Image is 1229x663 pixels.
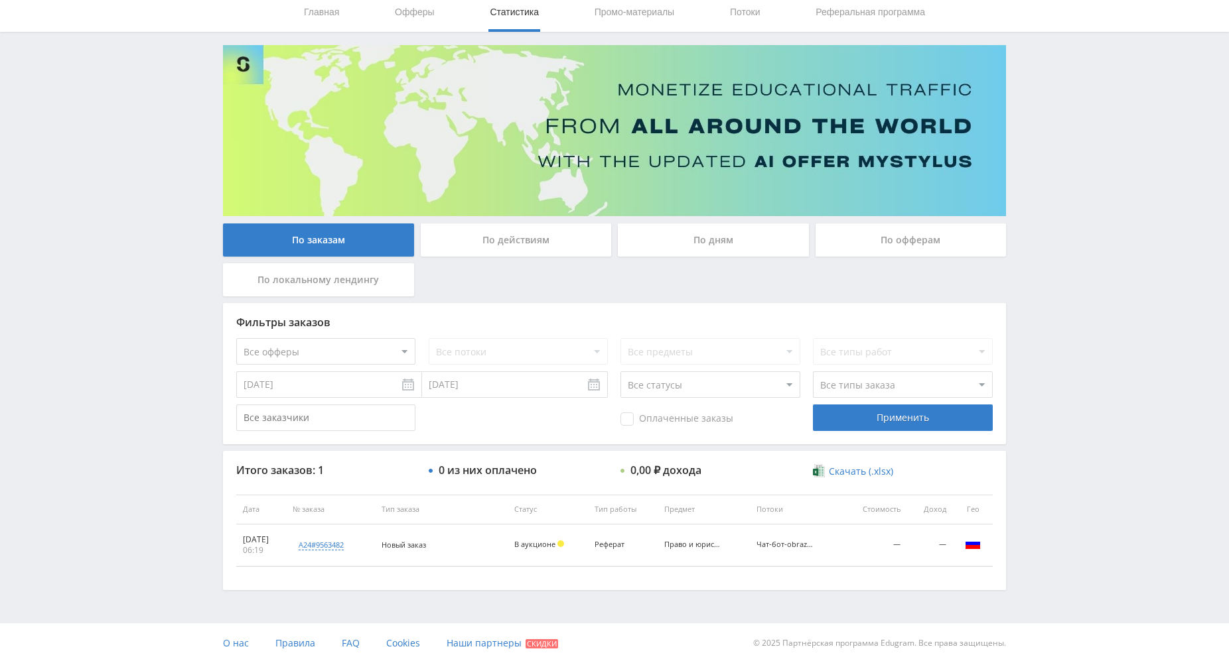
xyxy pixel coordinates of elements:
[965,536,981,552] img: rus.png
[813,465,893,478] a: Скачать (.xlsx)
[223,223,414,257] div: По заказам
[236,316,993,328] div: Фильтры заказов
[953,495,993,524] th: Гео
[342,623,360,663] a: FAQ
[816,223,1007,257] div: По офферам
[514,539,555,549] span: В аукционе
[342,636,360,649] span: FAQ
[813,464,824,477] img: xlsx
[829,466,893,477] span: Скачать (.xlsx)
[588,495,658,524] th: Тип работы
[275,623,315,663] a: Правила
[439,464,537,476] div: 0 из них оплачено
[223,636,249,649] span: О нас
[843,495,908,524] th: Стоимость
[382,540,426,550] span: Новый заказ
[286,495,375,524] th: № заказа
[557,540,564,547] span: Холд
[243,545,279,556] div: 06:19
[447,636,522,649] span: Наши партнеры
[223,45,1006,216] img: Banner
[658,495,750,524] th: Предмет
[375,495,508,524] th: Тип заказа
[447,623,558,663] a: Наши партнеры Скидки
[526,639,558,648] span: Скидки
[275,636,315,649] span: Правила
[620,412,733,426] span: Оплаченные заказы
[508,495,587,524] th: Статус
[907,495,953,524] th: Доход
[630,464,701,476] div: 0,00 ₽ дохода
[621,623,1006,663] div: © 2025 Партнёрская программа Edugram. Все права защищены.
[595,540,651,549] div: Реферат
[843,524,908,566] td: —
[236,495,286,524] th: Дата
[386,623,420,663] a: Cookies
[421,223,612,257] div: По действиям
[236,404,415,431] input: Все заказчики
[618,223,809,257] div: По дням
[907,524,953,566] td: —
[386,636,420,649] span: Cookies
[757,540,816,549] div: Чат-бот-obrazovan
[243,534,279,545] div: [DATE]
[664,540,724,549] div: Право и юриспруденция
[299,540,344,550] div: a24#9563482
[813,404,992,431] div: Применить
[223,623,249,663] a: О нас
[236,464,415,476] div: Итого заказов: 1
[223,263,414,296] div: По локальному лендингу
[750,495,842,524] th: Потоки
